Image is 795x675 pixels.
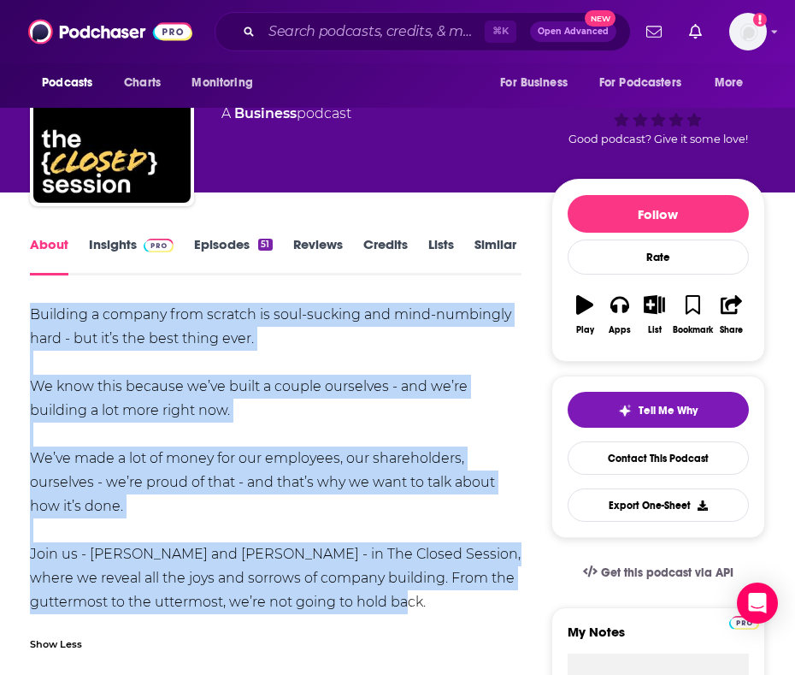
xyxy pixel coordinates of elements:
[714,284,749,346] button: Share
[180,67,274,99] button: open menu
[568,441,749,475] a: Contact This Podcast
[568,195,749,233] button: Follow
[720,325,743,335] div: Share
[28,15,192,48] img: Podchaser - Follow, Share and Rate Podcasts
[30,236,68,275] a: About
[568,133,748,145] span: Good podcast? Give it some love!
[33,45,191,203] img: The {Closed} Session
[215,12,631,51] div: Search podcasts, credits, & more...
[568,392,749,428] button: tell me why sparkleTell Me Why
[588,67,706,99] button: open menu
[569,552,747,594] a: Get this podcast via API
[682,17,709,46] a: Show notifications dropdown
[488,67,589,99] button: open menu
[729,613,759,630] a: Pro website
[576,325,594,335] div: Play
[729,616,759,630] img: Podchaser Pro
[485,21,516,43] span: ⌘ K
[42,71,92,95] span: Podcasts
[648,325,662,335] div: List
[637,284,672,346] button: List
[113,67,171,99] a: Charts
[530,21,616,42] button: Open AdvancedNew
[30,303,521,614] div: Building a company from scratch is soul-sucking and mind-numbingly hard - but it’s the best thing...
[639,17,668,46] a: Show notifications dropdown
[729,13,767,50] span: Logged in as Isabellaoidem
[568,240,749,275] div: Rate
[568,284,603,346] button: Play
[639,404,698,417] span: Tell Me Why
[753,13,767,27] svg: Add a profile image
[124,71,161,95] span: Charts
[729,13,767,50] img: User Profile
[293,236,343,275] a: Reviews
[599,71,681,95] span: For Podcasters
[221,104,351,124] div: A podcast
[194,236,272,275] a: Episodes51
[618,404,632,417] img: tell me why sparkle
[428,236,454,275] a: Lists
[89,236,174,275] a: InsightsPodchaser Pro
[262,18,485,45] input: Search podcasts, credits, & more...
[585,10,615,27] span: New
[715,71,744,95] span: More
[538,27,609,36] span: Open Advanced
[363,236,408,275] a: Credits
[191,71,252,95] span: Monitoring
[609,325,631,335] div: Apps
[568,488,749,522] button: Export One-Sheet
[729,13,767,50] button: Show profile menu
[703,67,765,99] button: open menu
[603,284,638,346] button: Apps
[144,239,174,252] img: Podchaser Pro
[568,624,749,654] label: My Notes
[673,325,713,335] div: Bookmark
[601,565,733,580] span: Get this podcast via API
[737,583,778,624] div: Open Intercom Messenger
[474,236,516,275] a: Similar
[234,105,297,121] a: Business
[30,67,115,99] button: open menu
[672,284,714,346] button: Bookmark
[500,71,568,95] span: For Business
[258,239,272,251] div: 51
